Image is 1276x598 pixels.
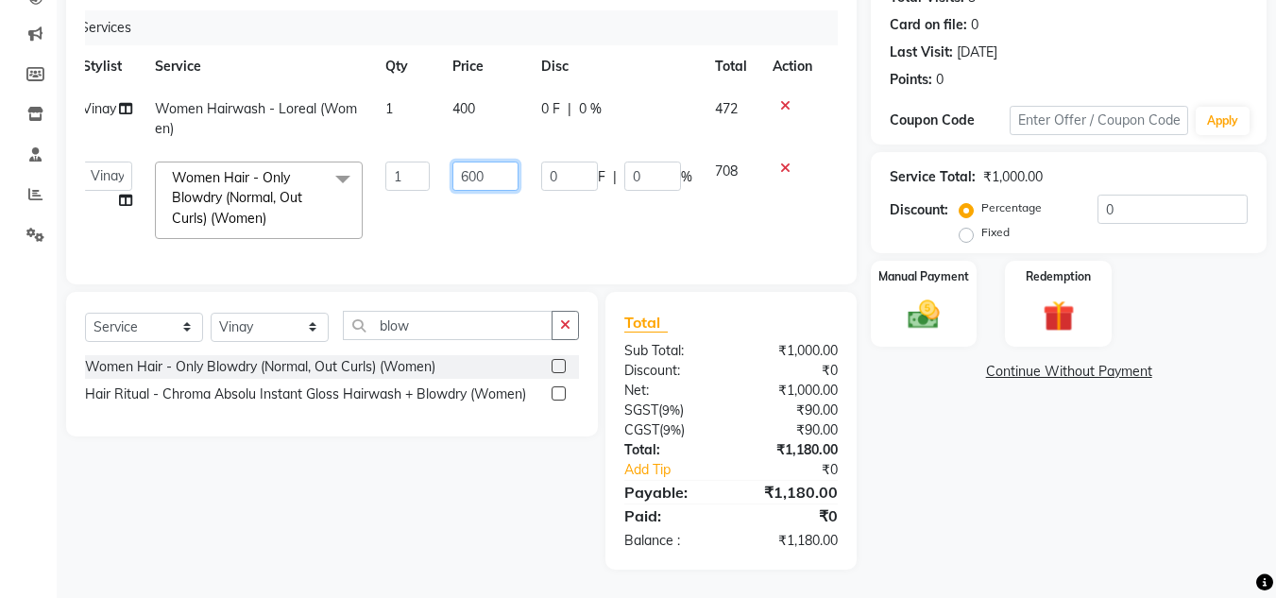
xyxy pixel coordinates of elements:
div: ₹1,180.00 [731,440,852,460]
input: Enter Offer / Coupon Code [1010,106,1188,135]
span: F [598,167,605,187]
div: ₹90.00 [731,420,852,440]
span: 0 F [541,99,560,119]
span: | [568,99,571,119]
th: Total [704,45,761,88]
span: 400 [452,100,475,117]
th: Action [761,45,824,88]
div: Net: [610,381,731,401]
a: x [266,210,275,227]
div: Sub Total: [610,341,731,361]
button: Apply [1196,107,1250,135]
th: Price [441,45,529,88]
span: Women Hairwash - Loreal (Women) [155,100,357,137]
div: Discount: [890,200,948,220]
div: ₹1,000.00 [731,381,852,401]
span: 9% [662,402,680,418]
div: Services [73,10,838,45]
a: Add Tip [610,460,751,480]
span: 1 [385,100,393,117]
img: _gift.svg [1033,297,1084,335]
div: 0 [971,15,978,35]
label: Fixed [981,224,1010,241]
span: 708 [715,162,738,179]
div: ₹0 [752,460,853,480]
label: Percentage [981,199,1042,216]
span: Total [624,313,668,333]
label: Redemption [1026,268,1091,285]
div: ₹1,180.00 [731,531,852,551]
div: ₹0 [731,504,852,527]
th: Service [144,45,374,88]
span: | [613,167,617,187]
span: 0 % [579,99,602,119]
a: Continue Without Payment [875,362,1263,382]
div: Paid: [610,504,731,527]
div: Balance : [610,531,731,551]
div: ₹1,000.00 [731,341,852,361]
div: [DATE] [957,43,997,62]
label: Manual Payment [878,268,969,285]
div: ( ) [610,420,731,440]
div: Total: [610,440,731,460]
div: Points: [890,70,932,90]
span: 472 [715,100,738,117]
img: _cash.svg [898,297,949,333]
div: ₹1,000.00 [983,167,1043,187]
span: Women Hair - Only Blowdry (Normal, Out Curls) (Women) [172,169,302,227]
div: ₹1,180.00 [731,481,852,504]
div: ₹90.00 [731,401,852,420]
div: Hair Ritual - Chroma Absolu Instant Gloss Hairwash + Blowdry (Women) [85,384,526,404]
input: Search or Scan [343,311,553,340]
th: Qty [374,45,442,88]
span: Vinay [82,100,116,117]
div: Coupon Code [890,111,1009,130]
span: % [681,167,692,187]
div: Payable: [610,481,731,504]
div: Discount: [610,361,731,381]
div: Women Hair - Only Blowdry (Normal, Out Curls) (Women) [85,357,435,377]
span: 9% [663,422,681,437]
div: Card on file: [890,15,967,35]
th: Disc [530,45,704,88]
div: ₹0 [731,361,852,381]
th: Stylist [71,45,144,88]
div: 0 [936,70,944,90]
span: SGST [624,402,658,419]
div: Service Total: [890,167,976,187]
div: Last Visit: [890,43,953,62]
div: ( ) [610,401,731,420]
span: CGST [624,421,659,438]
